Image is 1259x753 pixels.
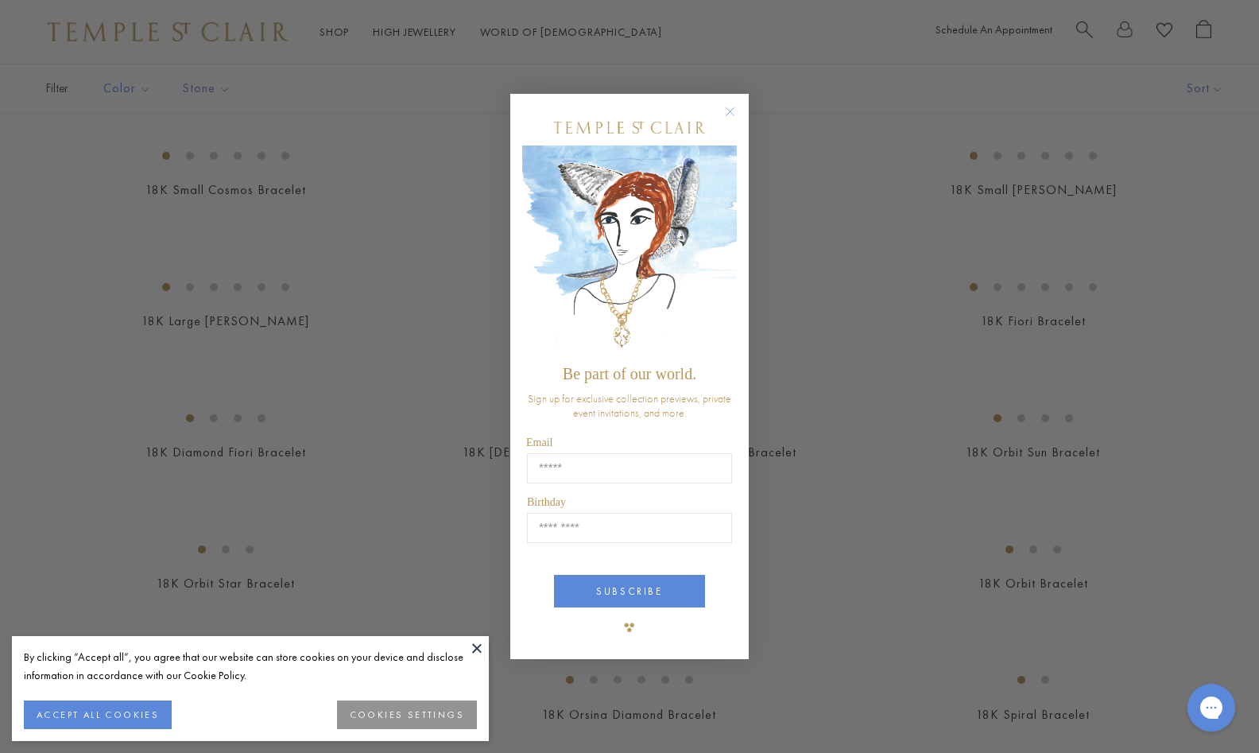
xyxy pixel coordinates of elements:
[337,701,477,729] button: COOKIES SETTINGS
[554,122,705,134] img: Temple St. Clair
[614,611,645,643] img: TSC
[528,391,731,420] span: Sign up for exclusive collection previews, private event invitations, and more.
[1180,678,1243,737] iframe: Gorgias live chat messenger
[554,575,705,607] button: SUBSCRIBE
[522,146,737,358] img: c4a9eb12-d91a-4d4a-8ee0-386386f4f338.jpeg
[527,496,566,508] span: Birthday
[526,437,552,448] span: Email
[563,365,696,382] span: Be part of our world.
[728,110,748,130] button: Close dialog
[24,701,172,729] button: ACCEPT ALL COOKIES
[527,453,732,483] input: Email
[24,648,477,685] div: By clicking “Accept all”, you agree that our website can store cookies on your device and disclos...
